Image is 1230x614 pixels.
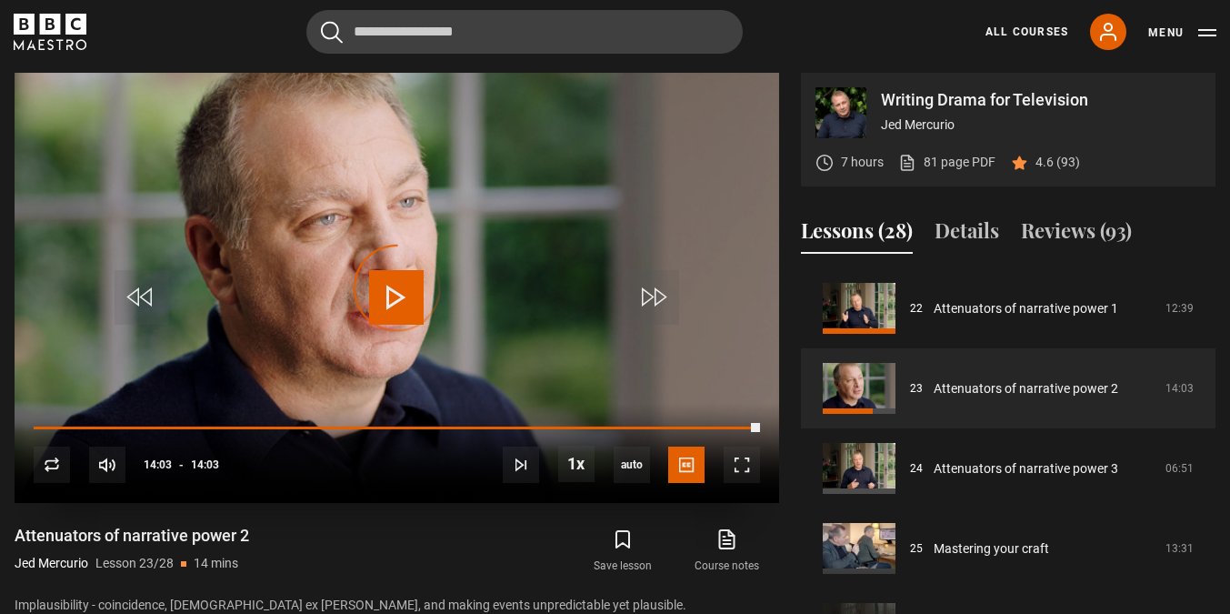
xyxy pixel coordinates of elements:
p: 14 mins [194,554,238,573]
button: Playback Rate [558,446,595,482]
p: 7 hours [841,153,884,172]
button: Submit the search query [321,21,343,44]
h1: Attenuators of narrative power 2 [15,525,249,547]
a: Attenuators of narrative power 1 [934,299,1118,318]
a: Attenuators of narrative power 2 [934,379,1118,398]
a: Mastering your craft [934,539,1049,559]
button: Lessons (28) [801,216,913,254]
span: 14:03 [191,448,219,481]
button: Next Lesson [503,447,539,483]
span: auto [614,447,650,483]
button: Fullscreen [724,447,760,483]
input: Search [306,10,743,54]
p: Jed Mercurio [881,116,1201,135]
button: Details [935,216,999,254]
button: Save lesson [571,525,675,578]
p: Writing Drama for Television [881,92,1201,108]
button: Mute [89,447,125,483]
p: 4.6 (93) [1035,153,1080,172]
a: 81 page PDF [898,153,995,172]
video-js: Video Player [15,73,779,503]
span: 14:03 [144,448,172,481]
button: Toggle navigation [1148,24,1216,42]
button: Reviews (93) [1021,216,1132,254]
p: Lesson 23/28 [95,554,174,573]
svg: BBC Maestro [14,14,86,50]
a: Course notes [675,525,779,578]
div: Progress Bar [34,427,760,430]
a: All Courses [985,24,1068,40]
a: Attenuators of narrative power 3 [934,459,1118,478]
p: Jed Mercurio [15,554,88,573]
div: Current quality: 720p [614,447,650,483]
button: Replay [34,447,70,483]
span: - [179,458,184,471]
button: Captions [668,447,705,483]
